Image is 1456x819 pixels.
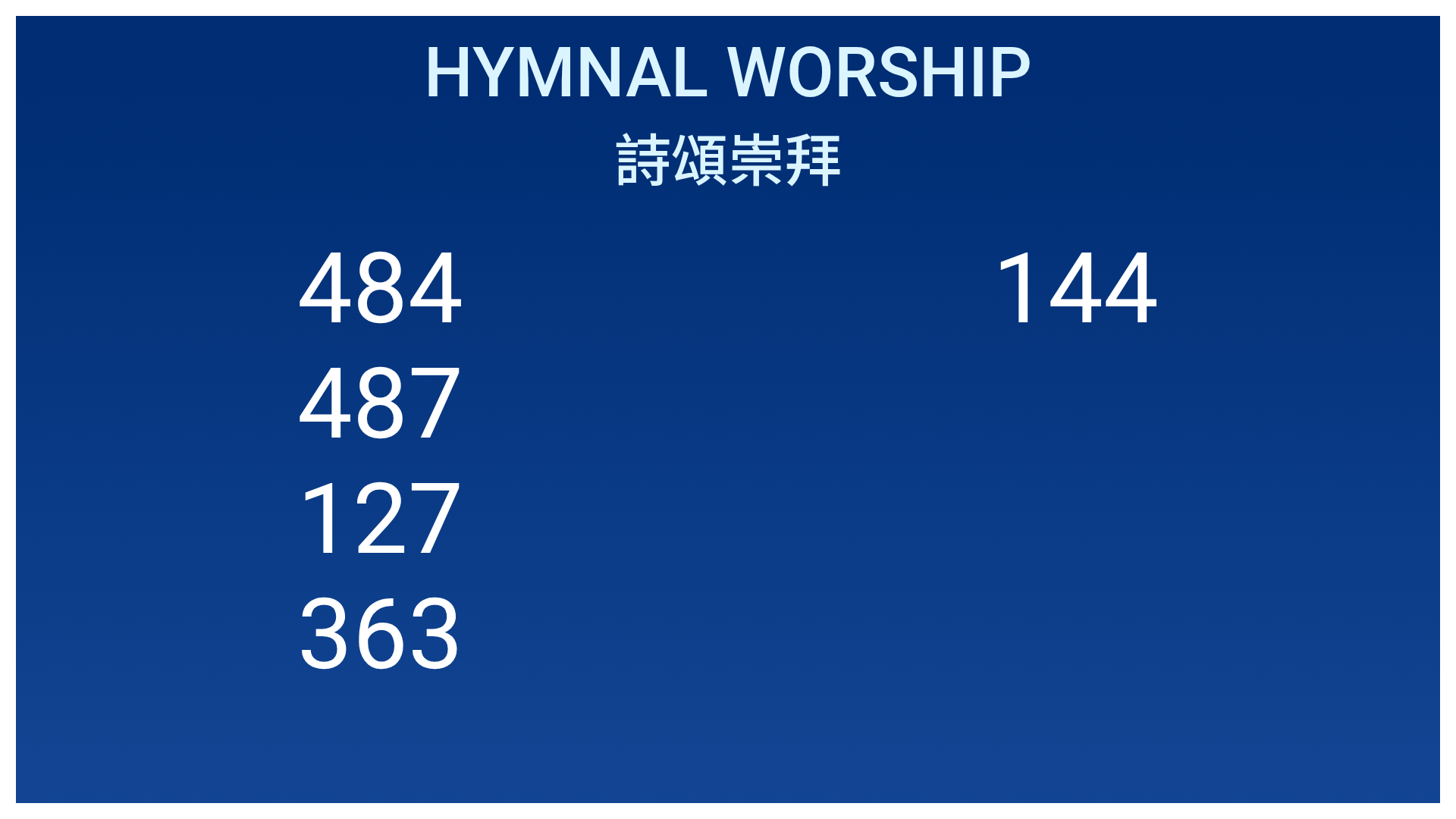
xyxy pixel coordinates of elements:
span: 詩頌崇拜 [614,115,842,198]
li: 484 [297,231,463,347]
li: 487 [297,347,463,462]
li: 144 [993,231,1159,347]
li: 363 [297,577,463,692]
span: Hymnal Worship [424,33,1032,113]
li: 127 [297,462,463,577]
